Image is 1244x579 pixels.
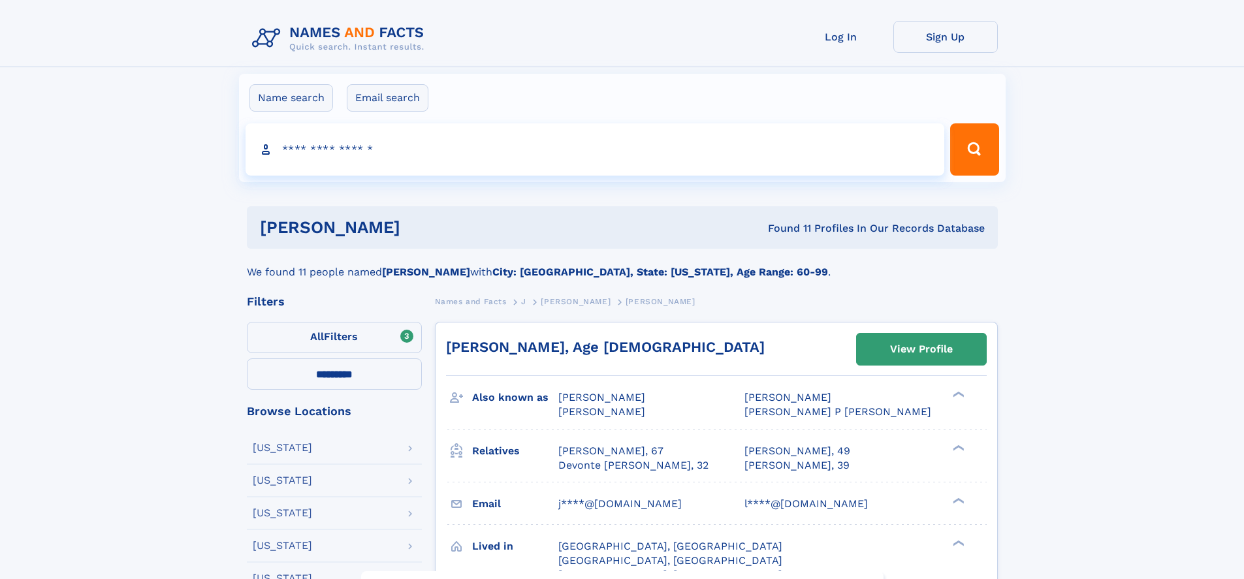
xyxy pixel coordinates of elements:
[492,266,828,278] b: City: [GEOGRAPHIC_DATA], State: [US_STATE], Age Range: 60-99
[247,21,435,56] img: Logo Names and Facts
[626,297,695,306] span: [PERSON_NAME]
[744,458,850,473] a: [PERSON_NAME], 39
[253,475,312,486] div: [US_STATE]
[472,386,558,409] h3: Also known as
[558,405,645,418] span: [PERSON_NAME]
[472,535,558,557] h3: Lived in
[558,540,782,552] span: [GEOGRAPHIC_DATA], [GEOGRAPHIC_DATA]
[247,296,422,307] div: Filters
[558,554,782,567] span: [GEOGRAPHIC_DATA], [GEOGRAPHIC_DATA]
[558,458,709,473] a: Devonte [PERSON_NAME], 32
[246,123,945,176] input: search input
[253,508,312,518] div: [US_STATE]
[789,21,893,53] a: Log In
[347,84,428,112] label: Email search
[541,293,611,309] a: [PERSON_NAME]
[382,266,470,278] b: [PERSON_NAME]
[541,297,611,306] span: [PERSON_NAME]
[521,297,526,306] span: J
[744,405,931,418] span: [PERSON_NAME] P [PERSON_NAME]
[310,330,324,343] span: All
[247,249,998,280] div: We found 11 people named with .
[744,444,850,458] a: [PERSON_NAME], 49
[949,390,965,399] div: ❯
[260,219,584,236] h1: [PERSON_NAME]
[472,440,558,462] h3: Relatives
[893,21,998,53] a: Sign Up
[247,405,422,417] div: Browse Locations
[472,493,558,515] h3: Email
[558,444,663,458] a: [PERSON_NAME], 67
[584,221,985,236] div: Found 11 Profiles In Our Records Database
[857,334,986,365] a: View Profile
[253,540,312,551] div: [US_STATE]
[249,84,333,112] label: Name search
[435,293,507,309] a: Names and Facts
[744,391,831,403] span: [PERSON_NAME]
[890,334,953,364] div: View Profile
[253,443,312,453] div: [US_STATE]
[949,443,965,452] div: ❯
[949,539,965,547] div: ❯
[521,293,526,309] a: J
[950,123,998,176] button: Search Button
[446,339,765,355] a: [PERSON_NAME], Age [DEMOGRAPHIC_DATA]
[949,496,965,505] div: ❯
[247,322,422,353] label: Filters
[558,391,645,403] span: [PERSON_NAME]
